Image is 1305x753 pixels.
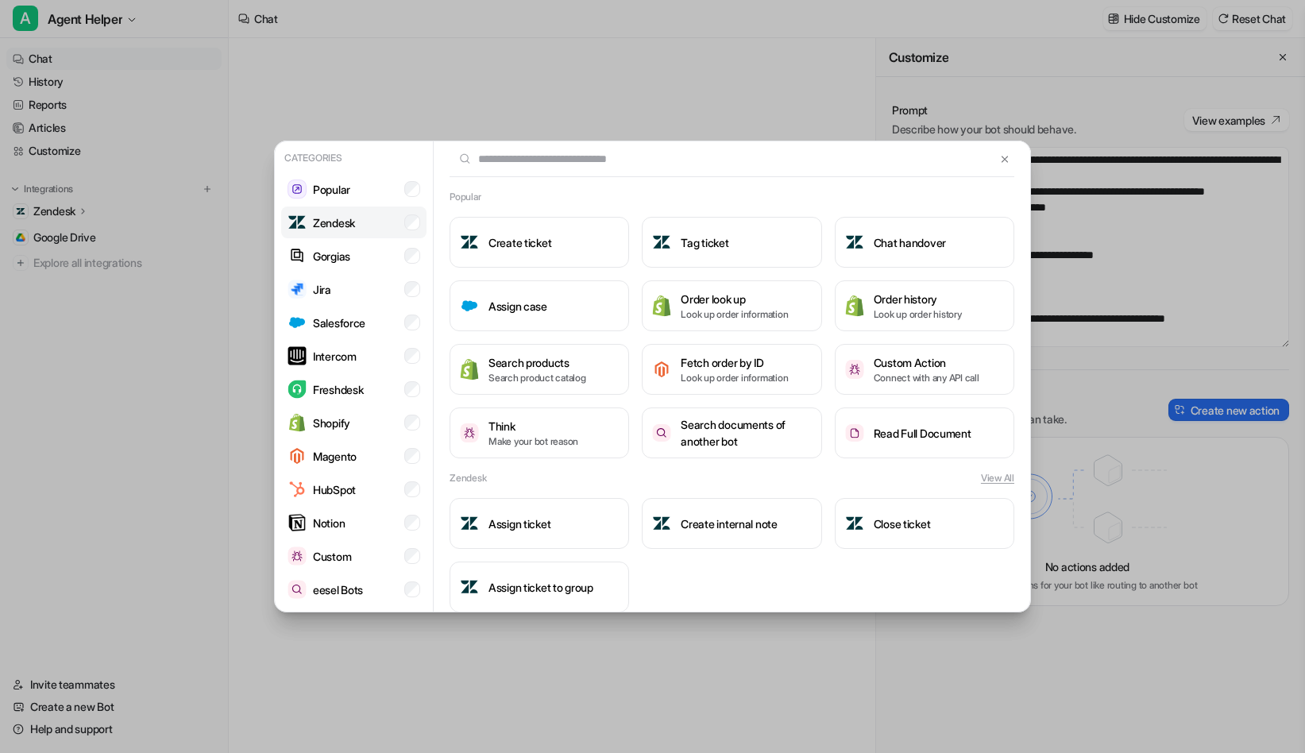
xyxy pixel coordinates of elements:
p: Jira [313,281,331,298]
h3: Assign ticket [488,516,550,532]
h3: Search products [488,354,586,371]
button: Search productsSearch productsSearch product catalog [450,344,629,395]
p: eesel Bots [313,581,363,598]
button: Order historyOrder historyLook up order history [835,280,1014,331]
p: Categories [281,148,427,168]
img: Assign case [460,296,479,315]
p: Notion [313,515,345,531]
img: Custom Action [845,360,864,378]
button: Create ticketCreate ticket [450,217,629,268]
h3: Custom Action [874,354,979,371]
h3: Create ticket [488,234,551,251]
p: Magento [313,448,357,465]
img: Assign ticket [460,514,479,533]
h3: Close ticket [874,516,931,532]
img: Search documents of another bot [652,424,671,442]
p: Intercom [313,348,357,365]
p: Connect with any API call [874,371,979,385]
button: Assign ticketAssign ticket [450,498,629,549]
button: Read Full DocumentRead Full Document [835,407,1014,458]
button: Fetch order by IDFetch order by IDLook up order information [642,344,821,395]
img: Fetch order by ID [652,360,671,379]
button: Custom ActionCustom ActionConnect with any API call [835,344,1014,395]
button: View All [981,471,1014,485]
img: Create ticket [460,233,479,252]
button: Order look upOrder look upLook up order information [642,280,821,331]
h3: Order history [874,291,962,307]
h3: Think [488,418,578,434]
img: Read Full Document [845,424,864,442]
h2: Zendesk [450,471,486,485]
img: Think [460,423,479,442]
p: Salesforce [313,315,365,331]
button: Create internal noteCreate internal note [642,498,821,549]
button: Assign caseAssign case [450,280,629,331]
img: Assign ticket to group [460,577,479,597]
p: Make your bot reason [488,434,578,449]
button: ThinkThinkMake your bot reason [450,407,629,458]
h3: Order look up [681,291,788,307]
img: Order look up [652,295,671,316]
p: Look up order information [681,371,788,385]
img: Order history [845,295,864,316]
h3: Tag ticket [681,234,728,251]
img: Tag ticket [652,233,671,252]
h3: Assign case [488,298,547,315]
h2: Popular [450,190,481,204]
button: Chat handoverChat handover [835,217,1014,268]
img: Chat handover [845,233,864,252]
img: Search products [460,358,479,380]
p: Look up order information [681,307,788,322]
p: Freshdesk [313,381,363,398]
p: Look up order history [874,307,962,322]
h3: Fetch order by ID [681,354,788,371]
img: Close ticket [845,514,864,533]
p: Popular [313,181,350,198]
p: Zendesk [313,214,355,231]
h3: Chat handover [874,234,946,251]
h3: Create internal note [681,516,777,532]
button: Assign ticket to groupAssign ticket to group [450,562,629,612]
p: Custom [313,548,351,565]
p: HubSpot [313,481,356,498]
h3: Assign ticket to group [488,579,593,596]
h3: Read Full Document [874,425,971,442]
button: Close ticketClose ticket [835,498,1014,549]
button: Search documents of another botSearch documents of another bot [642,407,821,458]
h3: Search documents of another bot [681,416,811,450]
img: Create internal note [652,514,671,533]
p: Search product catalog [488,371,586,385]
button: Tag ticketTag ticket [642,217,821,268]
p: Shopify [313,415,350,431]
p: Gorgias [313,248,350,265]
